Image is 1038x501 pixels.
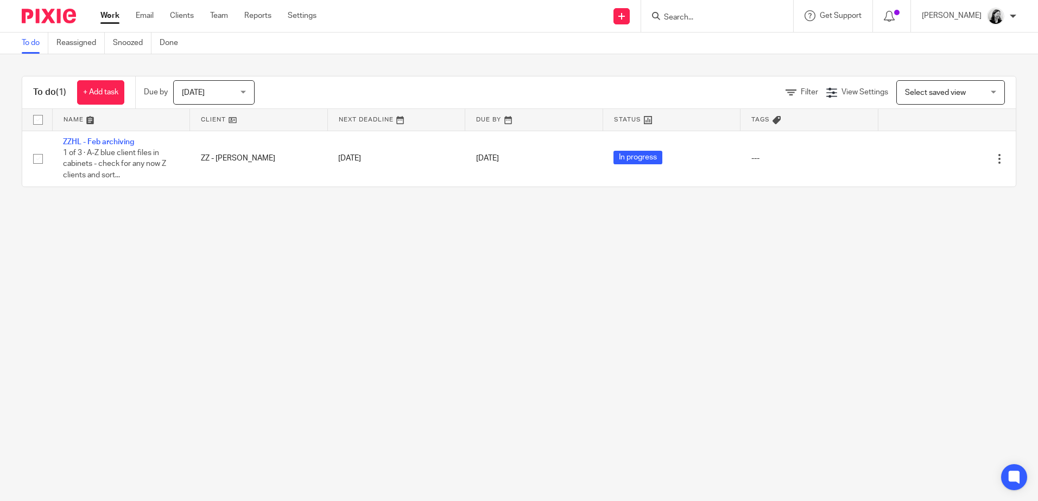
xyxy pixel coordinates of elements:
a: + Add task [77,80,124,105]
span: Select saved view [905,89,966,97]
a: Work [100,10,119,21]
p: [PERSON_NAME] [922,10,982,21]
span: [DATE] [182,89,205,97]
a: Reports [244,10,271,21]
td: [DATE] [327,131,465,187]
td: ZZ - [PERSON_NAME] [190,131,328,187]
a: ZZHL - Feb archiving [63,138,134,146]
span: Get Support [820,12,862,20]
a: Team [210,10,228,21]
div: --- [751,153,868,164]
img: Helen_2025.jpg [987,8,1004,25]
a: To do [22,33,48,54]
span: Filter [801,88,818,96]
span: View Settings [841,88,888,96]
a: Settings [288,10,317,21]
span: [DATE] [476,155,499,162]
h1: To do [33,87,66,98]
input: Search [663,13,761,23]
a: Reassigned [56,33,105,54]
a: Snoozed [113,33,151,54]
span: Tags [751,117,770,123]
a: Clients [170,10,194,21]
a: Done [160,33,186,54]
a: Email [136,10,154,21]
span: In progress [613,151,662,164]
span: 1 of 3 · A-Z blue client files in cabinets - check for any now Z clients and sort... [63,149,166,179]
span: (1) [56,88,66,97]
p: Due by [144,87,168,98]
img: Pixie [22,9,76,23]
